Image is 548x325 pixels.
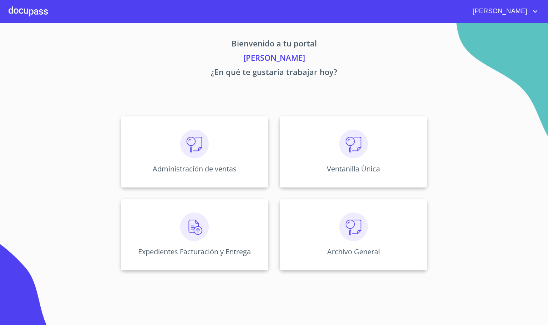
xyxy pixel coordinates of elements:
button: account of current user [467,6,539,17]
p: Bienvenido a tu portal [54,37,494,52]
p: Ventanilla Única [327,164,380,174]
p: Administración de ventas [153,164,237,174]
p: [PERSON_NAME] [54,52,494,66]
img: consulta.png [339,212,368,241]
img: consulta.png [180,130,209,158]
p: Archivo General [327,247,380,256]
img: carga.png [180,212,209,241]
p: Expedientes Facturación y Entrega [138,247,251,256]
p: ¿En qué te gustaría trabajar hoy? [54,66,494,80]
img: consulta.png [339,130,368,158]
span: [PERSON_NAME] [467,6,531,17]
